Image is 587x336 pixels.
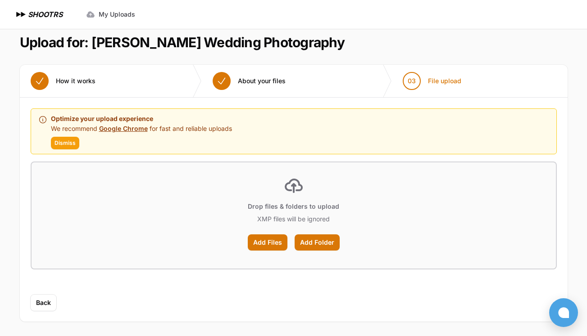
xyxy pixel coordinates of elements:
a: Google Chrome [99,125,148,132]
button: How it works [20,65,106,97]
span: Back [36,298,51,307]
p: XMP files will be ignored [257,215,330,224]
span: Dismiss [55,139,76,147]
button: About your files [202,65,296,97]
p: Drop files & folders to upload [248,202,339,211]
p: We recommend for fast and reliable uploads [51,124,232,133]
button: Back [31,295,56,311]
label: Add Files [248,234,287,251]
button: 03 File upload [392,65,472,97]
h1: Upload for: [PERSON_NAME] Wedding Photography [20,34,345,50]
span: How it works [56,76,96,85]
span: File upload [428,76,461,85]
label: Add Folder [295,234,340,251]
button: Open chat window [549,298,578,327]
p: Optimize your upload experience [51,113,232,124]
img: SHOOTRS [14,9,28,20]
button: Dismiss [51,137,79,149]
span: 03 [408,76,416,85]
a: SHOOTRS SHOOTRS [14,9,63,20]
a: My Uploads [81,6,141,22]
span: About your files [238,76,286,85]
span: My Uploads [99,10,135,19]
h1: SHOOTRS [28,9,63,20]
